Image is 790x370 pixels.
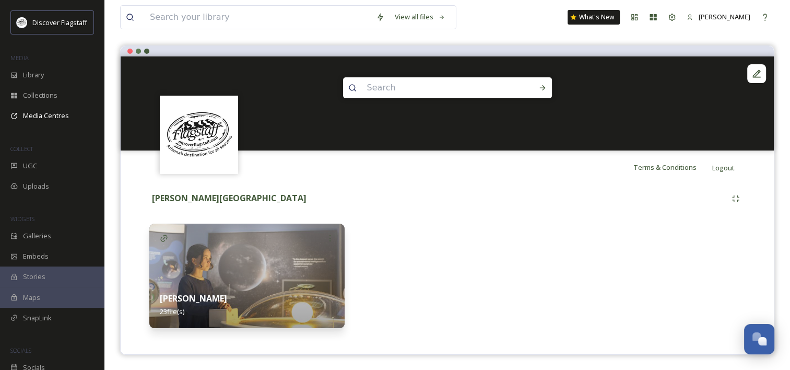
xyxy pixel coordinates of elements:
span: Collections [23,90,57,100]
img: Untitled%20design%20(1).png [161,97,237,172]
span: Galleries [23,231,51,241]
span: Media Centres [23,111,69,121]
span: COLLECT [10,145,33,153]
strong: [PERSON_NAME] [160,293,227,304]
span: MEDIA [10,54,29,62]
input: Search your library [145,6,371,29]
span: Library [23,70,44,80]
span: Discover Flagstaff [32,18,87,27]
span: Logout [712,163,735,172]
img: Untitled%20design%20(1).png [17,17,27,28]
input: Search [362,76,505,99]
span: Uploads [23,181,49,191]
a: What's New [568,10,620,25]
span: SOCIALS [10,346,31,354]
a: View all files [390,7,451,27]
span: 23 file(s) [160,307,184,316]
span: [PERSON_NAME] [699,12,750,21]
span: Embeds [23,251,49,261]
span: WIDGETS [10,215,34,223]
span: Stories [23,272,45,282]
span: Terms & Conditions [633,163,697,172]
img: 4236c231-3979-4407-9ee7-77ba3ba47a2f.jpg [149,224,345,328]
span: UGC [23,161,37,171]
a: [PERSON_NAME] [681,7,756,27]
a: Terms & Conditions [633,161,712,174]
span: SnapLink [23,313,52,323]
strong: [PERSON_NAME][GEOGRAPHIC_DATA] [152,192,306,204]
button: Open Chat [744,324,774,354]
span: Maps [23,293,40,303]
